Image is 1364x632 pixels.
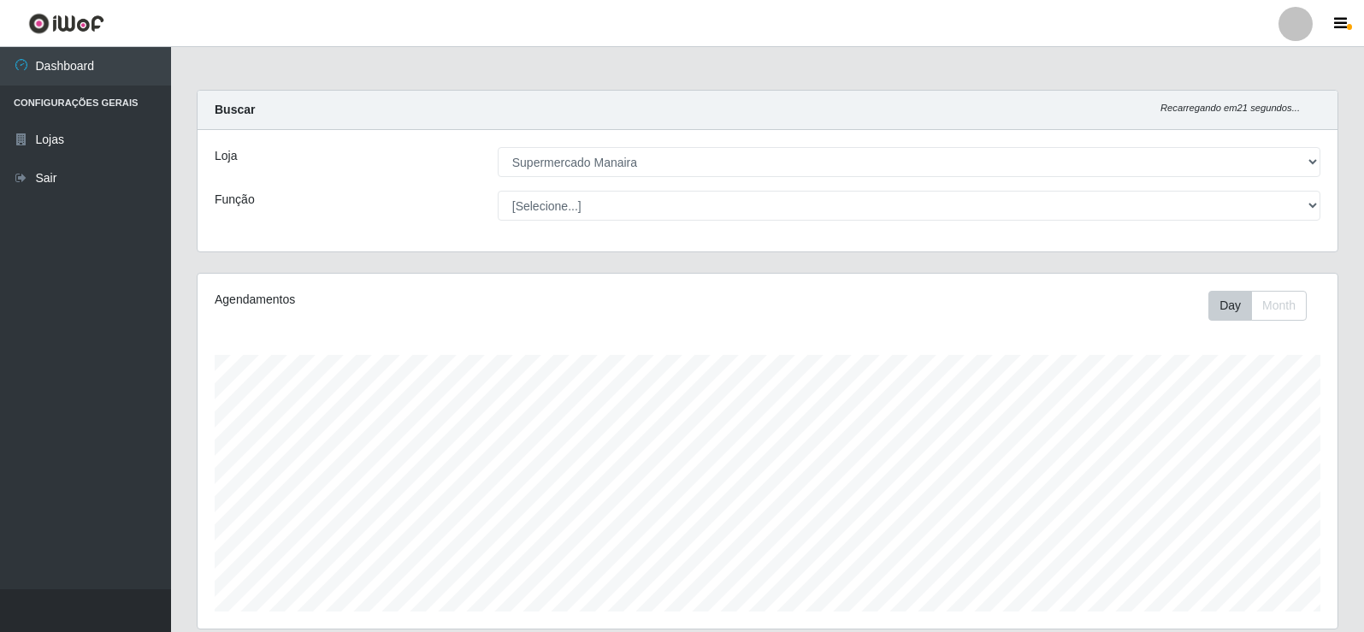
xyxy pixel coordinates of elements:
[1208,291,1252,321] button: Day
[1208,291,1307,321] div: First group
[215,147,237,165] label: Loja
[1160,103,1300,113] i: Recarregando em 21 segundos...
[215,191,255,209] label: Função
[1251,291,1307,321] button: Month
[28,13,104,34] img: CoreUI Logo
[1208,291,1320,321] div: Toolbar with button groups
[215,103,255,116] strong: Buscar
[215,291,660,309] div: Agendamentos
